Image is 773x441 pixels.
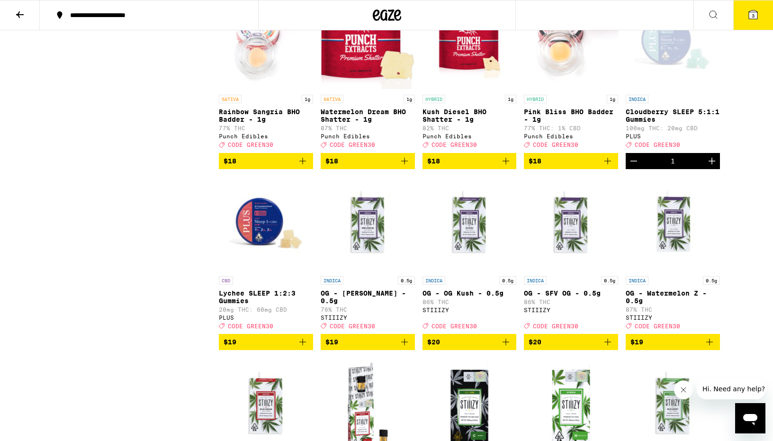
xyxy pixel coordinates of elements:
button: Add to bag [524,334,618,350]
p: 0.5g [499,276,516,285]
span: $18 [427,157,440,165]
img: STIIIZY - OG - SFV OG - 0.5g [524,177,618,271]
button: Add to bag [422,153,517,169]
img: STIIIZY - OG - Watermelon Z - 0.5g [626,177,720,271]
p: HYBRID [422,95,445,103]
div: Punch Edibles [219,133,313,139]
img: PLUS - Lychee SLEEP 1:2:3 Gummies [219,177,313,271]
img: STIIIZY - OG - King Louis XIII - 0.5g [321,177,415,271]
p: 0.5g [398,276,415,285]
p: SATIVA [219,95,242,103]
p: Cloudberry SLEEP 5:1:1 Gummies [626,108,720,123]
span: CODE GREEN30 [533,323,578,329]
p: 100mg THC: 20mg CBD [626,125,720,131]
div: Punch Edibles [321,133,415,139]
span: $18 [224,157,236,165]
p: OG - [PERSON_NAME] - 0.5g [321,289,415,305]
p: 1g [404,95,415,103]
p: 76% THC [321,306,415,313]
p: Lychee SLEEP 1:2:3 Gummies [219,289,313,305]
div: STIIIZY [321,315,415,321]
a: Open page for Lychee SLEEP 1:2:3 Gummies from PLUS [219,177,313,334]
iframe: Close message [674,380,693,399]
button: Add to bag [626,334,720,350]
p: 86% THC [422,299,517,305]
iframe: Message from company [697,378,765,399]
p: Rainbow Sangria BHO Badder - 1g [219,108,313,123]
p: HYBRID [524,95,547,103]
p: INDICA [422,276,445,285]
span: $19 [630,338,643,346]
span: CODE GREEN30 [228,142,273,148]
span: CODE GREEN30 [431,142,477,148]
button: Add to bag [321,153,415,169]
p: 86% THC [524,299,618,305]
p: Watermelon Dream BHO Shatter - 1g [321,108,415,123]
p: INDICA [626,95,648,103]
p: 77% THC: 1% CBD [524,125,618,131]
span: $19 [224,338,236,346]
button: Add to bag [219,334,313,350]
span: CODE GREEN30 [635,142,680,148]
div: 1 [671,157,675,165]
span: $20 [529,338,541,346]
div: STIIIZY [626,315,720,321]
p: 0.5g [703,276,720,285]
button: Add to bag [524,153,618,169]
p: OG - SFV OG - 0.5g [524,289,618,297]
p: INDICA [321,276,343,285]
img: STIIIZY - OG - OG Kush - 0.5g [422,177,517,271]
p: 20mg THC: 60mg CBD [219,306,313,313]
div: Punch Edibles [524,133,618,139]
span: $20 [427,338,440,346]
p: Kush Diesel BHO Shatter - 1g [422,108,517,123]
span: CODE GREEN30 [228,323,273,329]
p: SATIVA [321,95,343,103]
iframe: Button to launch messaging window [735,403,765,433]
p: 1g [505,95,516,103]
p: 87% THC [321,125,415,131]
div: PLUS [626,133,720,139]
button: Decrement [626,153,642,169]
span: CODE GREEN30 [431,323,477,329]
p: 1g [607,95,618,103]
button: Increment [704,153,720,169]
span: CODE GREEN30 [330,323,375,329]
p: 0.5g [601,276,618,285]
p: 87% THC [626,306,720,313]
span: $18 [529,157,541,165]
div: Punch Edibles [422,133,517,139]
button: Add to bag [219,153,313,169]
p: 1g [302,95,313,103]
p: Pink Bliss BHO Badder - 1g [524,108,618,123]
span: $19 [325,338,338,346]
p: INDICA [626,276,648,285]
span: CODE GREEN30 [635,323,680,329]
div: PLUS [219,315,313,321]
span: $18 [325,157,338,165]
button: Add to bag [321,334,415,350]
p: INDICA [524,276,547,285]
a: Open page for OG - King Louis XIII - 0.5g from STIIIZY [321,177,415,334]
p: OG - Watermelon Z - 0.5g [626,289,720,305]
span: 3 [752,13,755,18]
p: OG - OG Kush - 0.5g [422,289,517,297]
a: Open page for OG - Watermelon Z - 0.5g from STIIIZY [626,177,720,334]
p: 77% THC [219,125,313,131]
a: Open page for OG - OG Kush - 0.5g from STIIIZY [422,177,517,334]
button: 3 [733,0,773,30]
span: CODE GREEN30 [533,142,578,148]
a: Open page for OG - SFV OG - 0.5g from STIIIZY [524,177,618,334]
span: CODE GREEN30 [330,142,375,148]
button: Add to bag [422,334,517,350]
p: 82% THC [422,125,517,131]
div: STIIIZY [422,307,517,313]
div: STIIIZY [524,307,618,313]
p: CBD [219,276,233,285]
